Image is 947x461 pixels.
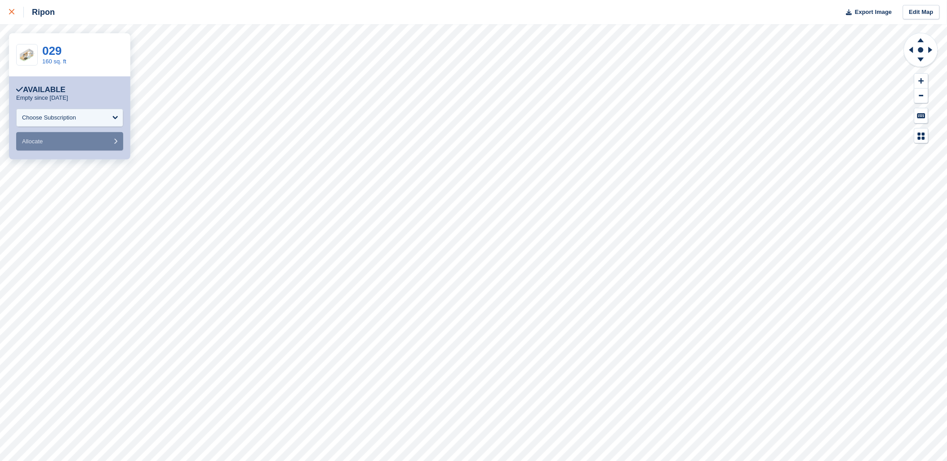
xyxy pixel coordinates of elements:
span: Export Image [855,8,892,17]
div: Available [16,85,66,94]
button: Keyboard Shortcuts [915,108,928,123]
a: 029 [42,44,62,58]
button: Allocate [16,132,123,151]
button: Zoom In [915,74,928,89]
img: SCA-160sqft.jpg [17,48,37,62]
div: Ripon [24,7,55,18]
button: Map Legend [915,129,928,143]
p: Empty since [DATE] [16,94,68,102]
a: Edit Map [903,5,940,20]
button: Zoom Out [915,89,928,103]
a: 160 sq. ft [42,58,66,65]
span: Allocate [22,138,43,145]
button: Export Image [841,5,892,20]
div: Choose Subscription [22,113,76,122]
